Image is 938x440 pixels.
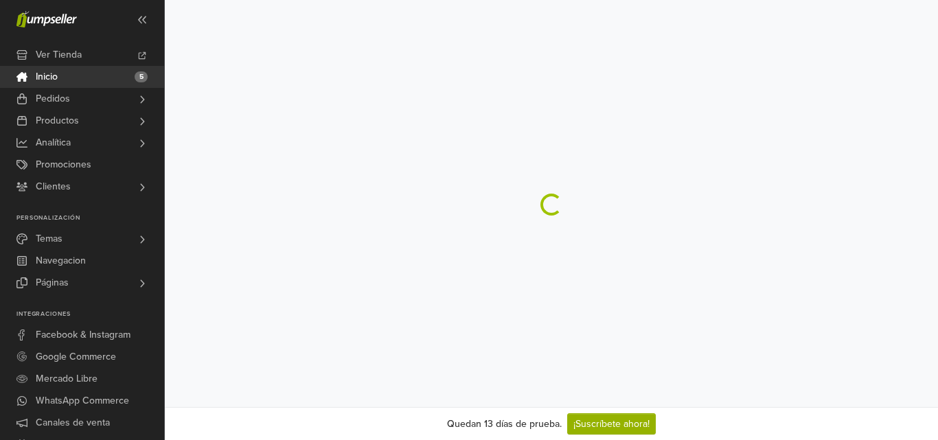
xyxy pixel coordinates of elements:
p: Personalización [16,214,164,222]
span: Promociones [36,154,91,176]
span: Temas [36,228,62,250]
p: Integraciones [16,310,164,319]
a: ¡Suscríbete ahora! [567,413,656,435]
div: Quedan 13 días de prueba. [447,417,562,431]
span: Google Commerce [36,346,116,368]
span: Productos [36,110,79,132]
span: Navegacion [36,250,86,272]
span: Facebook & Instagram [36,324,130,346]
span: Clientes [36,176,71,198]
span: Inicio [36,66,58,88]
span: WhatsApp Commerce [36,390,129,412]
span: Analítica [36,132,71,154]
span: Pedidos [36,88,70,110]
span: 5 [135,71,148,82]
span: Canales de venta [36,412,110,434]
span: Mercado Libre [36,368,98,390]
span: Ver Tienda [36,44,82,66]
span: Páginas [36,272,69,294]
